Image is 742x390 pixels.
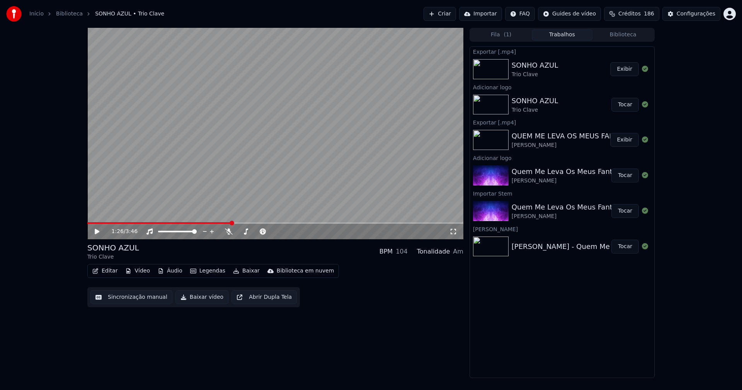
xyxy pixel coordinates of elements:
[512,95,558,106] div: SONHO AZUL
[187,266,228,276] button: Legendas
[112,228,124,235] span: 1:26
[122,266,153,276] button: Vídeo
[175,290,228,304] button: Baixar vídeo
[470,82,654,92] div: Adicionar logo
[453,247,463,256] div: Am
[231,290,297,304] button: Abrir Dupla Tela
[604,7,659,21] button: Créditos186
[618,10,641,18] span: Créditos
[6,6,22,22] img: youka
[470,224,654,233] div: [PERSON_NAME]
[470,153,654,162] div: Adicionar logo
[95,10,164,18] span: SONHO AZUL • Trio Clave
[611,240,639,254] button: Tocar
[512,60,558,71] div: SONHO AZUL
[90,290,172,304] button: Sincronização manual
[662,7,720,21] button: Configurações
[424,7,456,21] button: Criar
[610,133,639,147] button: Exibir
[512,241,717,252] div: [PERSON_NAME] - Quem Me Leva Os Meus Fantasmas VOZ
[644,10,654,18] span: 186
[459,7,502,21] button: Importar
[87,242,139,253] div: SONHO AZUL
[29,10,44,18] a: Início
[512,202,635,213] div: Quem Me Leva Os Meus Fantasmas
[611,169,639,182] button: Tocar
[512,141,643,149] div: [PERSON_NAME]
[112,228,130,235] div: /
[677,10,715,18] div: Configurações
[512,177,635,185] div: [PERSON_NAME]
[611,204,639,218] button: Tocar
[87,253,139,261] div: Trio Clave
[126,228,138,235] span: 3:46
[29,10,164,18] nav: breadcrumb
[512,71,558,78] div: Trio Clave
[512,213,635,220] div: [PERSON_NAME]
[592,29,654,41] button: Biblioteca
[470,118,654,127] div: Exportar [.mp4]
[471,29,532,41] button: Fila
[512,166,635,177] div: Quem Me Leva Os Meus Fantasmas
[470,189,654,198] div: Importar Stem
[505,7,535,21] button: FAQ
[504,31,511,39] span: ( 1 )
[610,62,639,76] button: Exibir
[470,47,654,56] div: Exportar [.mp4]
[512,106,558,114] div: Trio Clave
[417,247,450,256] div: Tonalidade
[396,247,408,256] div: 104
[512,131,643,141] div: QUEM ME LEVA OS MEUS FANTASMAS
[155,266,185,276] button: Áudio
[89,266,121,276] button: Editar
[230,266,263,276] button: Baixar
[277,267,334,275] div: Biblioteca em nuvem
[380,247,393,256] div: BPM
[611,98,639,112] button: Tocar
[532,29,593,41] button: Trabalhos
[56,10,83,18] a: Biblioteca
[538,7,601,21] button: Guides de vídeo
